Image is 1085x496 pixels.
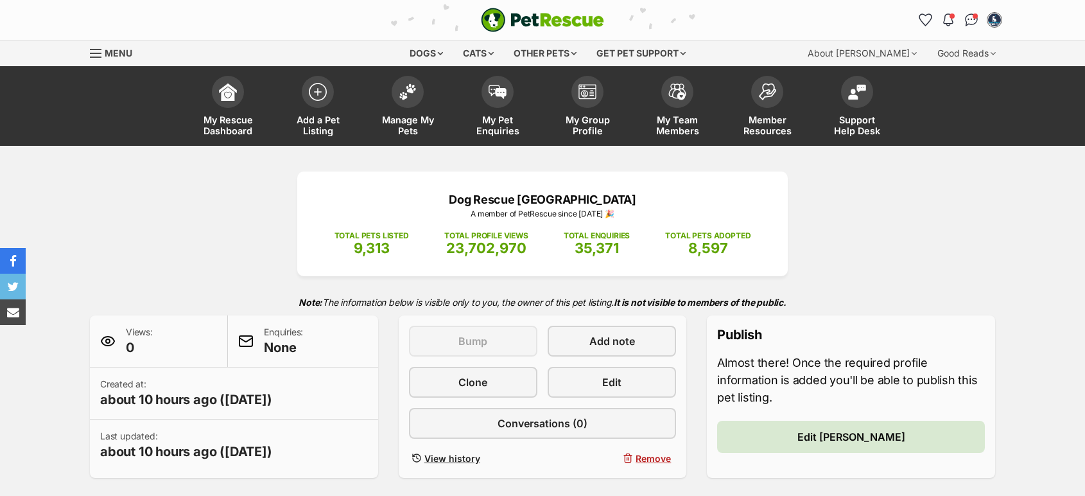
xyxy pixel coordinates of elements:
[797,429,905,445] span: Edit [PERSON_NAME]
[758,83,776,100] img: member-resources-icon-8e73f808a243e03378d46382f2149f9095a855e16c252ad45f914b54edf8863c.svg
[309,83,327,101] img: add-pet-listing-icon-0afa8454b4691262ce3f59096e99ab1cd57d4a30225e0717b998d2c9b9846f56.svg
[424,452,480,465] span: View history
[458,375,487,390] span: Clone
[984,10,1005,30] button: My account
[399,84,417,100] img: manage-my-pets-icon-02211641906a0b7f246fdf0571729dbe1e7629f14944591b6c1af311fb30b64b.svg
[688,240,728,256] span: 8,597
[409,367,537,398] a: Clone
[965,13,978,26] img: chat-41dd97257d64d25036548639549fe6c8038ab92f7586957e7f3b1b290dea8141.svg
[559,114,616,136] span: My Group Profile
[409,449,537,468] a: View history
[587,40,695,66] div: Get pet support
[665,230,751,242] p: TOTAL PETS ADOPTED
[542,69,632,146] a: My Group Profile
[489,85,507,99] img: pet-enquiries-icon-7e3ad2cf08bfb03b45e93fb7055b45f3efa6380592205ae92323e6603595dc1f.svg
[273,69,363,146] a: Add a Pet Listing
[100,391,272,409] span: about 10 hours ago ([DATE])
[458,333,487,349] span: Bump
[317,191,768,208] p: Dog Rescue [GEOGRAPHIC_DATA]
[717,421,985,453] a: Edit [PERSON_NAME]
[299,297,322,308] strong: Note:
[602,375,621,390] span: Edit
[469,114,526,136] span: My Pet Enquiries
[614,297,786,308] strong: It is not visible to members of the public.
[289,114,347,136] span: Add a Pet Listing
[199,114,257,136] span: My Rescue Dashboard
[548,367,676,398] a: Edit
[828,114,886,136] span: Support Help Desk
[317,208,768,220] p: A member of PetRescue since [DATE] 🎉
[183,69,273,146] a: My Rescue Dashboard
[738,114,796,136] span: Member Resources
[105,48,132,58] span: Menu
[126,326,153,357] p: Views:
[505,40,586,66] div: Other pets
[354,240,390,256] span: 9,313
[100,378,272,409] p: Created at:
[564,230,630,242] p: TOTAL ENQUIRIES
[988,13,1001,26] img: Carly Goodhew profile pic
[453,69,542,146] a: My Pet Enquiries
[90,40,141,64] a: Menu
[481,8,604,32] a: PetRescue
[548,449,676,468] button: Remove
[915,10,1005,30] ul: Account quick links
[409,326,537,357] button: Bump
[363,69,453,146] a: Manage My Pets
[812,69,902,146] a: Support Help Desk
[961,10,982,30] a: Conversations
[401,40,452,66] div: Dogs
[717,326,985,344] p: Publish
[446,240,526,256] span: 23,702,970
[589,333,635,349] span: Add note
[334,230,409,242] p: TOTAL PETS LISTED
[481,8,604,32] img: logo-e224e6f780fb5917bec1dbf3a21bbac754714ae5b6737aabdf751b685950b380.svg
[799,40,926,66] div: About [PERSON_NAME]
[848,84,866,100] img: help-desk-icon-fdf02630f3aa405de69fd3d07c3f3aa587a6932b1a1747fa1d2bba05be0121f9.svg
[648,114,706,136] span: My Team Members
[444,230,528,242] p: TOTAL PROFILE VIEWS
[938,10,959,30] button: Notifications
[100,430,272,461] p: Last updated:
[100,443,272,461] span: about 10 hours ago ([DATE])
[379,114,437,136] span: Manage My Pets
[717,354,985,406] p: Almost there! Once the required profile information is added you'll be able to publish this pet l...
[578,84,596,100] img: group-profile-icon-3fa3cf56718a62981997c0bc7e787c4b2cf8bcc04b72c1350f741eb67cf2f40e.svg
[915,10,935,30] a: Favourites
[454,40,503,66] div: Cats
[409,408,677,439] a: Conversations (0)
[548,326,676,357] a: Add note
[90,289,995,315] p: The information below is visible only to you, the owner of this pet listing.
[264,326,303,357] p: Enquiries:
[575,240,619,256] span: 35,371
[264,339,303,357] span: None
[126,339,153,357] span: 0
[928,40,1005,66] div: Good Reads
[636,452,671,465] span: Remove
[632,69,722,146] a: My Team Members
[943,13,953,26] img: notifications-46538b983faf8c2785f20acdc204bb7945ddae34d4c08c2a6579f10ce5e182be.svg
[668,84,686,100] img: team-members-icon-5396bd8760b3fe7c0b43da4ab00e1e3bb1a5d9ba89233759b79545d2d3fc5d0d.svg
[219,83,237,101] img: dashboard-icon-eb2f2d2d3e046f16d808141f083e7271f6b2e854fb5c12c21221c1fb7104beca.svg
[498,416,587,431] span: Conversations (0)
[722,69,812,146] a: Member Resources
